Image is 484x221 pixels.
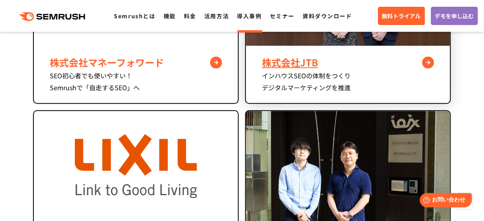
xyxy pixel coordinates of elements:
[50,70,222,93] div: SEO初心者でも使いやすい！ Semrushで「自走するSEO」へ
[435,12,474,20] span: デモを申し込む
[378,7,425,25] a: 無料トライアル
[382,12,421,20] span: 無料トライアル
[114,12,155,20] a: Semrushとは
[50,55,222,70] div: 株式会社マネーフォワード
[262,70,434,93] div: インハウスSEOの体制をつくり デジタルマーケティングを推進
[164,12,176,20] a: 機能
[270,12,295,20] a: セミナー
[413,190,475,212] iframe: Help widget launcher
[431,7,478,25] a: デモを申し込む
[204,12,229,20] a: 活用方法
[237,12,262,20] a: 導入事例
[184,12,196,20] a: 料金
[302,12,352,20] a: 資料ダウンロード
[262,55,434,70] div: 株式会社JTB
[75,111,197,221] img: LIXIL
